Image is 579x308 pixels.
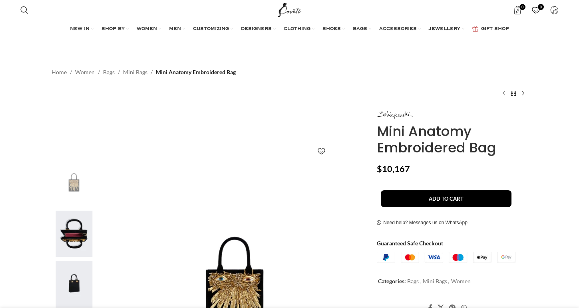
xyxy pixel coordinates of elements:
[377,164,382,174] span: $
[448,277,449,286] span: ,
[284,26,310,32] span: CLOTHING
[353,21,371,37] a: BAGS
[377,123,527,156] h1: Mini Anatomy Embroidered Bag
[353,26,367,32] span: BAGS
[377,164,410,174] bdi: 10,167
[284,21,314,37] a: CLOTHING
[193,21,233,37] a: CUSTOMIZING
[509,2,526,18] a: 0
[528,2,544,18] div: My Wishlist
[528,2,544,18] a: 0
[137,21,161,37] a: WOMEN
[52,68,67,77] a: Home
[50,160,98,207] img: medFormat packshot SA175732 99775326 nobg
[377,111,413,119] img: Schiaparelli
[377,252,515,263] img: guaranteed-safe-checkout-bordered.j
[472,26,478,32] img: GiftBag
[123,68,147,77] a: Mini Bags
[101,21,129,37] a: SHOP BY
[50,211,98,257] img: Schiaparelli bags
[70,26,90,32] span: NEW IN
[407,278,419,284] a: Bags
[52,68,236,77] nav: Breadcrumb
[420,277,421,286] span: ,
[519,4,525,10] span: 0
[241,26,272,32] span: DESIGNERS
[499,89,509,98] a: Previous product
[423,278,447,284] a: Mini Bags
[451,278,471,284] a: Women
[193,26,229,32] span: CUSTOMIZING
[16,2,32,18] a: Search
[50,261,98,308] img: Schiaparelli bag
[518,89,528,98] a: Next product
[103,68,115,77] a: Bags
[169,21,185,37] a: MEN
[472,21,509,37] a: GIFT SHOP
[378,278,406,284] span: Categories:
[276,6,303,13] a: Site logo
[322,26,341,32] span: SHOES
[429,21,464,37] a: JEWELLERY
[481,26,509,32] span: GIFT SHOP
[322,21,345,37] a: SHOES
[101,26,125,32] span: SHOP BY
[379,21,421,37] a: ACCESSORIES
[137,26,157,32] span: WOMEN
[429,26,460,32] span: JEWELLERY
[75,68,95,77] a: Women
[381,190,511,207] button: Add to cart
[538,4,544,10] span: 0
[377,220,468,226] a: Need help? Messages us on WhatsApp
[377,240,443,247] strong: Guaranteed Safe Checkout
[70,21,94,37] a: NEW IN
[169,26,181,32] span: MEN
[379,26,417,32] span: ACCESSORIES
[241,21,276,37] a: DESIGNERS
[16,21,563,37] div: Main navigation
[156,68,236,77] span: Mini Anatomy Embroidered Bag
